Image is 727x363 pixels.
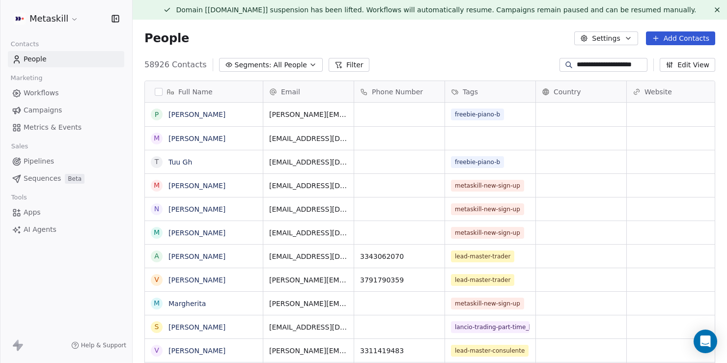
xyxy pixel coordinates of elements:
a: Workflows [8,85,124,101]
div: Website [627,81,717,102]
a: Metrics & Events [8,119,124,136]
div: P [155,110,159,120]
div: Full Name [145,81,263,102]
a: [PERSON_NAME] [168,182,225,190]
span: AI Agents [24,224,56,235]
a: [PERSON_NAME] [168,276,225,284]
span: Marketing [6,71,47,85]
a: [PERSON_NAME] [168,111,225,118]
div: Tags [445,81,535,102]
span: metaskill-new-sign-up [451,180,524,192]
div: M [154,180,160,191]
div: Country [536,81,626,102]
span: People [24,54,47,64]
span: 3791790359 [360,275,439,285]
span: Contacts [6,37,43,52]
span: Beta [65,174,84,184]
a: Campaigns [8,102,124,118]
span: Pipelines [24,156,54,167]
div: A [154,251,159,261]
a: People [8,51,124,67]
span: freebie-piano-b [451,109,504,120]
a: Help & Support [71,341,126,349]
span: Sales [7,139,32,154]
span: Domain [[DOMAIN_NAME]] suspension has been lifted. Workflows will automatically resume. Campaigns... [176,6,696,14]
span: lead-master-trader [451,251,514,262]
div: M [154,298,160,308]
span: Phone Number [372,87,423,97]
span: Email [281,87,300,97]
img: AVATAR%20METASKILL%20-%20Colori%20Positivo.png [14,13,26,25]
span: [PERSON_NAME][EMAIL_ADDRESS][DOMAIN_NAME] [269,110,348,119]
div: Phone Number [354,81,445,102]
span: [EMAIL_ADDRESS][DOMAIN_NAME] [269,157,348,167]
span: lead-master-consulente [451,345,529,357]
div: Open Intercom Messenger [694,330,717,353]
span: Apps [24,207,41,218]
div: M [154,133,160,143]
a: [PERSON_NAME] [168,205,225,213]
a: [PERSON_NAME] [168,323,225,331]
span: [PERSON_NAME][EMAIL_ADDRESS][DOMAIN_NAME] [269,346,348,356]
span: [PERSON_NAME][EMAIL_ADDRESS][DOMAIN_NAME] [269,299,348,308]
div: V [154,345,159,356]
span: [PERSON_NAME][EMAIL_ADDRESS][DOMAIN_NAME] [269,275,348,285]
div: T [155,157,159,167]
a: Margherita [168,300,206,307]
div: Email [263,81,354,102]
div: V [154,275,159,285]
a: Tuu Gh [168,158,192,166]
span: 3311419483 [360,346,439,356]
span: Country [554,87,581,97]
span: [EMAIL_ADDRESS][DOMAIN_NAME] [269,228,348,238]
span: Metaskill [29,12,68,25]
span: lead-master-trader [451,274,514,286]
span: Segments: [235,60,272,70]
span: Tools [7,190,31,205]
a: [PERSON_NAME] [168,252,225,260]
span: metaskill-new-sign-up [451,227,524,239]
span: metaskill-new-sign-up [451,203,524,215]
span: lancio-trading-part-time_[DATE] [451,321,530,333]
span: [EMAIL_ADDRESS][DOMAIN_NAME] [269,204,348,214]
span: Help & Support [81,341,126,349]
span: 58926 Contacts [144,59,207,71]
a: AI Agents [8,222,124,238]
span: Sequences [24,173,61,184]
span: metaskill-new-sign-up [451,298,524,309]
span: [EMAIL_ADDRESS][DOMAIN_NAME] [269,251,348,261]
span: Campaigns [24,105,62,115]
div: M [154,227,160,238]
a: SequencesBeta [8,170,124,187]
span: Website [644,87,672,97]
span: freebie-piano-b [451,156,504,168]
span: Full Name [178,87,213,97]
span: All People [274,60,307,70]
span: Workflows [24,88,59,98]
span: [EMAIL_ADDRESS][DOMAIN_NAME] [269,322,348,332]
span: People [144,31,189,46]
button: Settings [574,31,638,45]
span: Metrics & Events [24,122,82,133]
button: Filter [329,58,369,72]
span: [EMAIL_ADDRESS][DOMAIN_NAME] [269,181,348,191]
a: Apps [8,204,124,221]
span: 3343062070 [360,251,439,261]
button: Add Contacts [646,31,715,45]
span: [EMAIL_ADDRESS][DOMAIN_NAME] [269,134,348,143]
div: S [155,322,159,332]
button: Edit View [660,58,715,72]
a: [PERSON_NAME] [168,229,225,237]
button: Metaskill [12,10,81,27]
a: Pipelines [8,153,124,169]
div: N [154,204,159,214]
a: [PERSON_NAME] [168,135,225,142]
a: [PERSON_NAME] [168,347,225,355]
span: Tags [463,87,478,97]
